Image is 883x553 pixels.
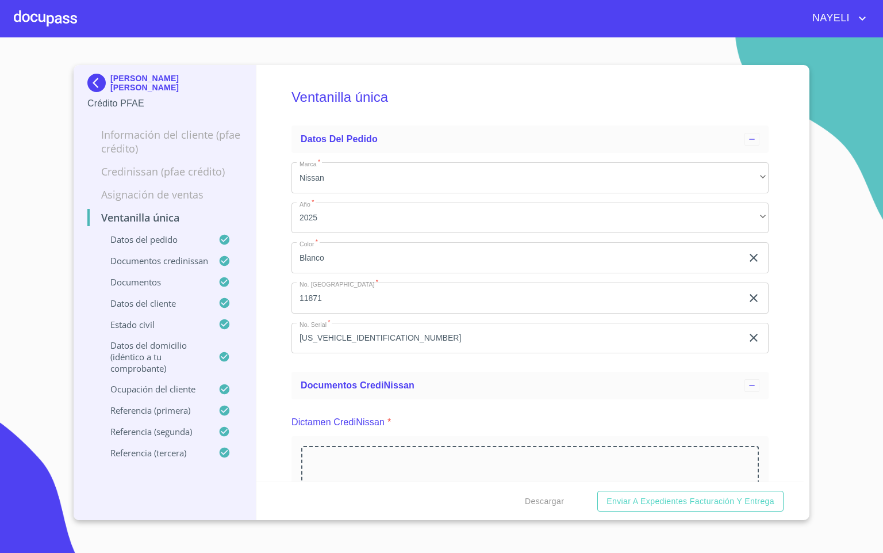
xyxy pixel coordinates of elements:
p: Ocupación del Cliente [87,383,218,395]
p: Referencia (segunda) [87,426,218,437]
h5: Ventanilla única [291,74,769,121]
button: clear input [747,291,761,305]
div: Datos del pedido [291,125,769,153]
div: Documentos CrediNissan [291,372,769,399]
p: Referencia (primera) [87,405,218,416]
span: Enviar a Expedientes Facturación y Entrega [606,494,774,509]
p: [PERSON_NAME] [PERSON_NAME] [110,74,242,92]
span: Descargar [525,494,564,509]
span: Datos del pedido [301,134,378,144]
p: Referencia (tercera) [87,447,218,459]
div: Nissan [291,162,769,193]
p: Estado Civil [87,319,218,330]
p: Ventanilla única [87,211,242,224]
button: account of current user [804,9,869,28]
p: Documentos [87,276,218,288]
p: Datos del pedido [87,234,218,245]
p: Información del cliente (PFAE crédito) [87,128,242,155]
button: Descargar [520,491,569,512]
p: Documentos CrediNissan [87,255,218,266]
button: clear input [747,331,761,345]
p: Datos del cliente [87,298,218,309]
button: Enviar a Expedientes Facturación y Entrega [597,491,784,512]
p: Datos del domicilio (idéntico a tu comprobante) [87,340,218,374]
span: NAYELI [804,9,855,28]
button: clear input [747,251,761,265]
p: Crédito PFAE [87,97,242,110]
p: Credinissan (PFAE crédito) [87,165,242,178]
div: 2025 [291,203,769,234]
p: Asignación de Ventas [87,188,242,201]
span: Documentos CrediNissan [301,380,414,390]
img: Docupass spot blue [87,74,110,92]
div: [PERSON_NAME] [PERSON_NAME] [87,74,242,97]
p: Dictamen CrediNissan [291,415,385,429]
